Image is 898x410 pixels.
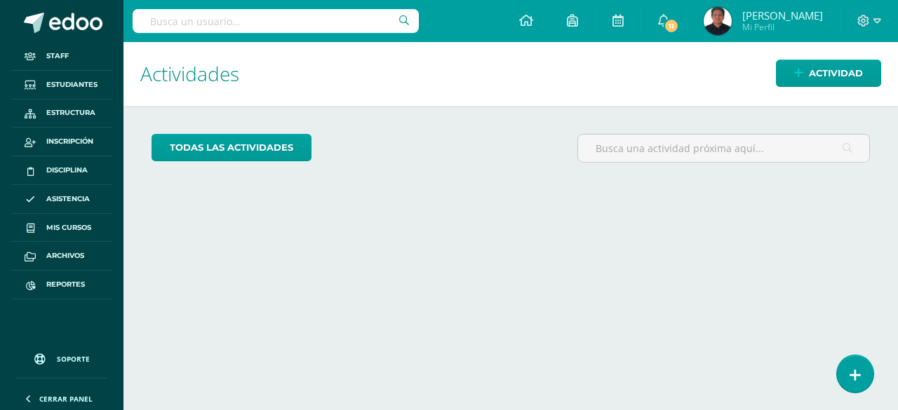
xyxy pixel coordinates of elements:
[11,156,112,185] a: Disciplina
[46,250,84,261] span: Archivos
[46,50,69,62] span: Staff
[46,79,98,90] span: Estudiantes
[17,340,107,374] a: Soporte
[776,60,881,87] a: Actividad
[140,42,881,106] h1: Actividades
[11,100,112,128] a: Estructura
[152,134,311,161] a: todas las Actividades
[46,279,85,290] span: Reportes
[664,18,679,34] span: 11
[11,128,112,156] a: Inscripción
[704,7,732,35] img: dfb2445352bbaa30de7fa1c39f03f7f6.png
[133,9,419,33] input: Busca un usuario...
[11,71,112,100] a: Estudiantes
[742,21,823,33] span: Mi Perfil
[11,185,112,214] a: Asistencia
[11,214,112,242] a: Mis cursos
[39,394,93,404] span: Cerrar panel
[578,135,869,162] input: Busca una actividad próxima aquí...
[11,42,112,71] a: Staff
[11,242,112,271] a: Archivos
[57,354,90,364] span: Soporte
[46,222,91,233] span: Mis cursos
[46,165,88,176] span: Disciplina
[809,60,863,86] span: Actividad
[46,136,93,147] span: Inscripción
[11,271,112,299] a: Reportes
[742,8,823,22] span: [PERSON_NAME]
[46,107,95,118] span: Estructura
[46,193,90,205] span: Asistencia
